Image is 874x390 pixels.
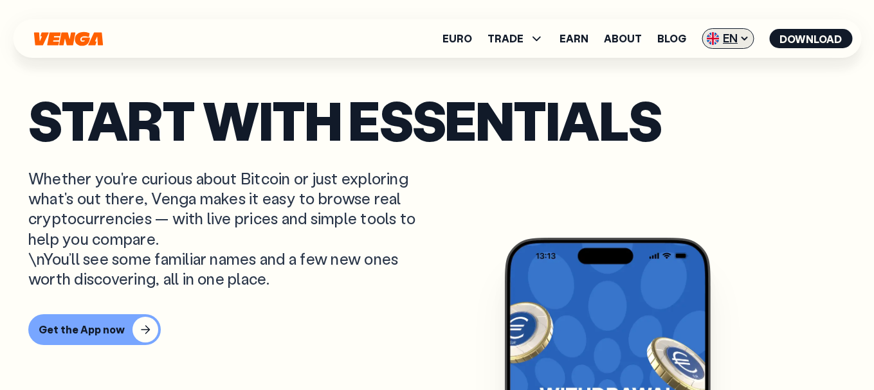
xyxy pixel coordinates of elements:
span: EN [702,28,754,49]
a: Euro [442,33,472,44]
p: START WITH ESSENTIALS [28,96,846,143]
a: Earn [560,33,588,44]
div: Get the App now [39,323,125,336]
svg: Home [32,31,104,46]
a: Blog [657,33,686,44]
button: Get the App now [28,314,161,345]
a: Get the App now [28,314,846,345]
span: TRADE [487,31,544,46]
img: flag-uk [706,32,719,45]
p: Whether you're curious about Bitcoin or just exploring what's out there, Venga makes it easy to b... [28,168,435,288]
span: TRADE [487,33,523,44]
a: About [604,33,642,44]
button: Download [769,29,852,48]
